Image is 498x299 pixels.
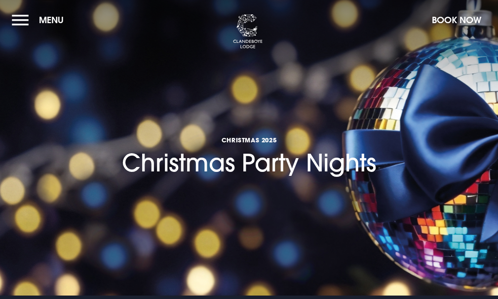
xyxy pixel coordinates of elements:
[39,14,64,26] span: Menu
[122,99,376,177] h1: Christmas Party Nights
[233,14,263,49] img: Clandeboye Lodge
[12,9,69,31] button: Menu
[427,9,486,31] button: Book Now
[122,136,376,144] span: Christmas 2025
